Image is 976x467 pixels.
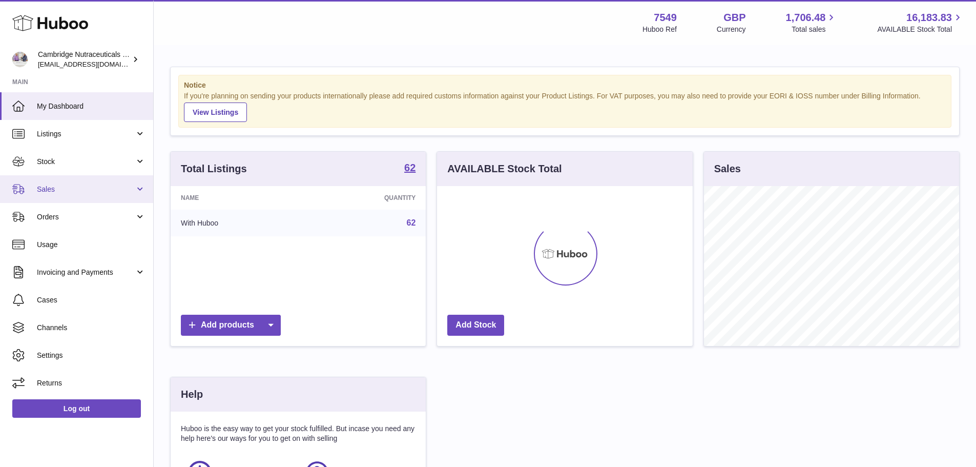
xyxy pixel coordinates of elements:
a: 1,706.48 Total sales [786,11,838,34]
div: Cambridge Nutraceuticals Ltd [38,50,130,69]
a: Add products [181,315,281,336]
span: Channels [37,323,146,333]
div: Currency [717,25,746,34]
span: 1,706.48 [786,11,826,25]
div: Huboo Ref [642,25,677,34]
strong: 7549 [654,11,677,25]
span: Usage [37,240,146,250]
span: [EMAIL_ADDRESS][DOMAIN_NAME] [38,60,151,68]
strong: Notice [184,80,946,90]
h3: Sales [714,162,741,176]
span: AVAILABLE Stock Total [877,25,964,34]
span: Returns [37,378,146,388]
p: Huboo is the easy way to get your stock fulfilled. But incase you need any help here's our ways f... [181,424,416,443]
strong: GBP [723,11,745,25]
span: Sales [37,185,135,194]
a: Log out [12,399,141,418]
span: 16,183.83 [906,11,952,25]
a: View Listings [184,103,247,122]
span: My Dashboard [37,101,146,111]
a: Add Stock [447,315,504,336]
h3: AVAILABLE Stock Total [447,162,562,176]
a: 62 [404,163,416,175]
span: Stock [37,157,135,167]
span: Orders [37,212,135,222]
span: Total sales [792,25,837,34]
span: Invoicing and Payments [37,268,135,277]
span: Listings [37,129,135,139]
h3: Total Listings [181,162,247,176]
h3: Help [181,388,203,401]
a: 16,183.83 AVAILABLE Stock Total [877,11,964,34]
td: With Huboo [171,210,305,236]
strong: 62 [404,163,416,173]
span: Settings [37,351,146,360]
th: Quantity [305,186,426,210]
th: Name [171,186,305,210]
a: 62 [407,218,416,227]
span: Cases [37,295,146,305]
img: internalAdmin-7549@internal.huboo.com [12,52,28,67]
div: If you're planning on sending your products internationally please add required customs informati... [184,91,946,122]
